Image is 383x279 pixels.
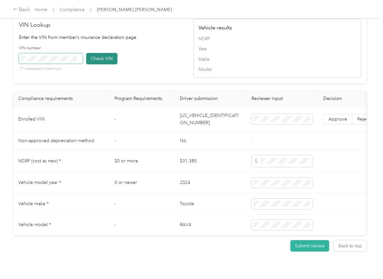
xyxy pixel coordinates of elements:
p: 17 characters maximum [19,66,83,72]
span: Non-approved depreciation method [18,138,94,143]
span: MSRP [198,35,356,42]
h4: Vehicle results [198,24,356,32]
span: Vehicle model year * [18,180,61,185]
button: Back to top [334,240,367,252]
td: RAV4 [175,215,246,236]
td: Vehicle model * [13,215,109,236]
th: Reviewer input [246,90,318,107]
th: Compliance requirements [13,90,109,107]
a: Compliance [60,7,84,12]
th: Program Requirements [109,90,175,107]
td: - [109,193,175,215]
span: MSRP (cost as new) * [18,158,61,164]
td: No [175,132,246,150]
td: 0 or newer [109,172,175,194]
td: MSRP (cost as new) * [13,150,109,172]
span: Make [198,56,356,63]
a: Home [35,7,47,12]
span: Model [198,66,356,73]
td: Toyota [175,193,246,215]
td: - [109,107,175,132]
p: Enter the VIN from member’s insurance declaration page [19,34,187,41]
span: Vehicle make * [18,201,49,206]
span: - [252,138,253,143]
span: Reject [357,116,370,122]
iframe: Everlance-gr Chat Button Frame [346,242,383,279]
td: Vehicle model year * [13,172,109,194]
td: $31,385 [175,150,246,172]
button: Check VIN [86,53,117,64]
td: - [109,132,175,150]
span: Approve [329,116,347,122]
th: Driver submission [175,90,246,107]
td: Vehicle make * [13,193,109,215]
span: Year [198,45,356,52]
button: Submit review [290,240,329,252]
td: Enrolled VIN [13,107,109,132]
td: - [109,215,175,236]
td: 2024 [175,172,246,194]
td: $0 or more [109,150,175,172]
span: [PERSON_NAME] [PERSON_NAME] [97,6,172,13]
div: Back [13,6,30,14]
label: VIN number [19,45,83,51]
h2: VIN Lookup [19,21,187,29]
td: Non-approved depreciation method [13,132,109,150]
span: Enrolled VIN [18,116,45,122]
td: [US_VEHICLE_IDENTIFICATION_NUMBER] [175,107,246,132]
span: Vehicle model * [18,222,51,227]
